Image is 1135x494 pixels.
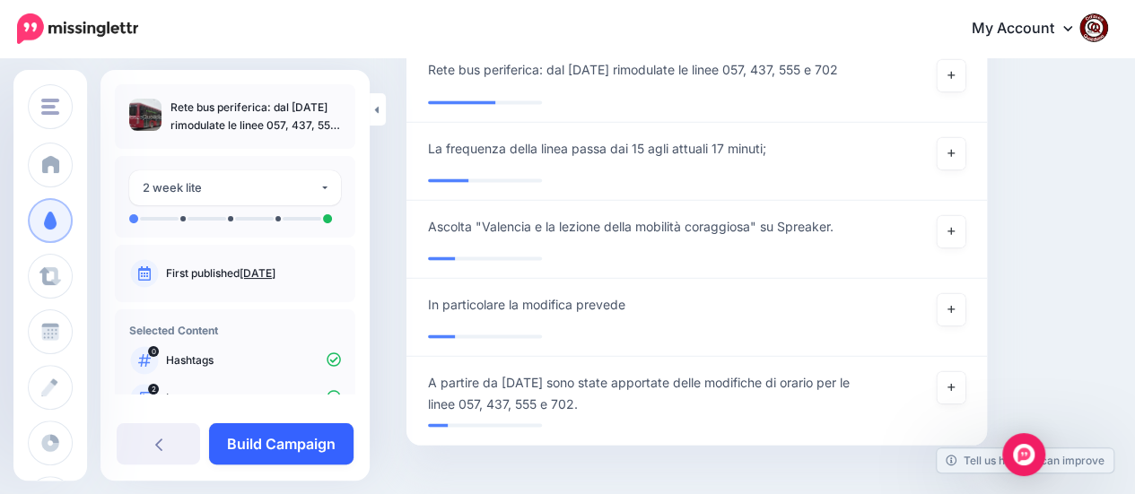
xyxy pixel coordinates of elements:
div: 2 week lite [143,178,319,198]
div: Open Intercom Messenger [1002,433,1045,476]
p: Hashtags [166,352,341,368]
span: 2 [148,384,159,394]
span: A partire da [DATE] sono state apportate delle modifiche di orario per le linee 057, 437, 555 e 702. [428,371,871,414]
a: [DATE] [240,266,275,280]
h4: Selected Content [129,324,341,337]
img: menu.png [41,99,59,115]
p: Images [166,390,341,406]
span: 0 [148,346,159,357]
a: My Account [954,7,1108,51]
span: La frequenza della linea passa dai 15 agli attuali 17 minuti; [428,137,766,159]
span: Rete bus periferica: dal [DATE] rimodulate le linee 057, 437, 555 e 702 [428,59,838,81]
a: Tell us how we can improve [937,448,1113,472]
button: 2 week lite [129,170,341,205]
img: c35aa3d5e7c75080d45d2a0be116d825_thumb.jpg [129,99,162,131]
p: First published [166,265,341,282]
span: Ascolta "Valencia e la lezione della mobilità coraggiosa" su Spreaker. [428,215,834,237]
img: Missinglettr [17,13,138,44]
span: In particolare la modifica prevede [428,293,625,315]
p: Rete bus periferica: dal [DATE] rimodulate le linee 057, 437, 555 e 702 [170,99,341,134]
